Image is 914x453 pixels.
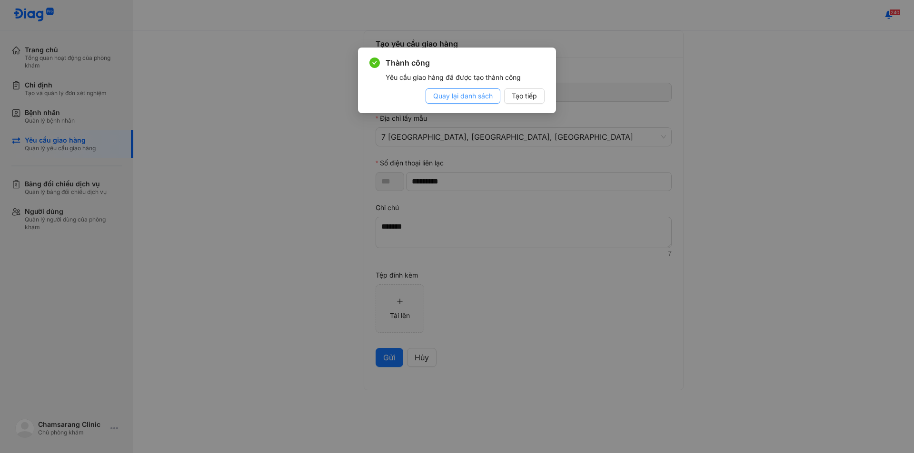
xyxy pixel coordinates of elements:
[433,91,493,101] span: Quay lại danh sách
[504,88,545,104] button: Tạo tiếp
[512,91,537,101] span: Tạo tiếp
[426,88,500,104] button: Quay lại danh sách
[386,57,545,68] span: Thành công
[386,72,545,83] div: Yêu cầu giao hàng đã được tạo thành công
[369,58,380,68] span: check-circle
